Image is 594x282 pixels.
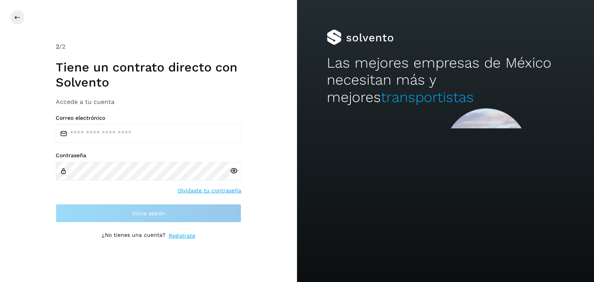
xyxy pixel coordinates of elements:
[56,60,241,90] h1: Tiene un contrato directo con Solvento
[327,54,564,106] h2: Las mejores empresas de México necesitan más y mejores
[102,232,166,240] p: ¿No tienes una cuenta?
[56,98,241,105] h3: Accede a tu cuenta
[56,42,241,51] div: /2
[56,43,59,50] span: 2
[178,187,241,195] a: Olvidaste tu contraseña
[381,89,474,105] span: transportistas
[56,152,241,159] label: Contraseña
[56,115,241,121] label: Correo electrónico
[132,211,165,216] span: Inicia sesión
[56,204,241,223] button: Inicia sesión
[169,232,195,240] a: Regístrate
